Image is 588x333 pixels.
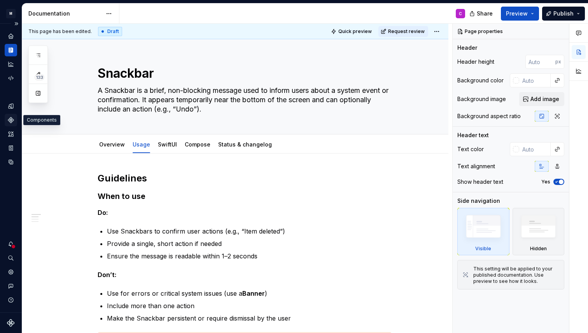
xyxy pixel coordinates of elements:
div: Components [23,115,60,125]
div: Usage [129,136,153,152]
div: Background aspect ratio [457,112,521,120]
span: 133 [35,74,44,80]
div: Header height [457,58,494,66]
strong: Do: [98,209,108,216]
div: Visible [457,208,509,255]
a: Home [5,30,17,42]
div: Overview [96,136,128,152]
input: Auto [519,142,551,156]
a: Overview [99,141,125,148]
div: Text alignment [457,162,495,170]
div: Hidden [530,246,547,252]
span: Publish [553,10,574,17]
a: SwiftUI [158,141,177,148]
div: Header text [457,131,489,139]
h2: Guidelines [98,172,392,185]
button: Notifications [5,238,17,250]
button: M [2,5,20,22]
span: Add image [530,95,559,103]
a: Analytics [5,58,17,70]
div: M [6,9,16,18]
label: Yes [541,179,550,185]
p: Include more than one action [107,301,392,310]
p: Use for errors or critical system issues (use a ) [107,289,392,298]
p: Ensure the message is readable within 1–2 seconds [107,251,392,261]
button: Expand sidebar [11,18,22,29]
a: Settings [5,266,17,278]
a: Data sources [5,156,17,168]
button: Request review [378,26,428,37]
span: Quick preview [338,28,372,35]
button: Preview [501,7,539,21]
textarea: A Snackbar is a brief, non-blocking message used to inform users about a system event or confirma... [96,84,390,115]
div: Draft [98,27,122,36]
button: Publish [542,7,585,21]
input: Auto [525,55,555,69]
button: Search ⌘K [5,252,17,264]
a: Status & changelog [218,141,272,148]
span: Preview [506,10,528,17]
div: Text color [457,145,484,153]
div: SwiftUI [155,136,180,152]
span: This page has been edited. [28,28,92,35]
a: Components [5,114,17,126]
input: Auto [519,73,551,87]
button: Share [465,7,498,21]
a: Assets [5,128,17,140]
div: Header [457,44,477,52]
a: Design tokens [5,100,17,112]
a: Storybook stories [5,142,17,154]
a: Documentation [5,44,17,56]
div: This setting will be applied to your published documentation. Use preview to see how it looks. [473,266,559,284]
p: Use Snackbars to confirm user actions (e.g., “Item deleted”) [107,227,392,236]
p: Provide a single, short action if needed [107,239,392,248]
div: Status & changelog [215,136,275,152]
p: Make the Snackbar persistent or require dismissal by the user [107,314,392,323]
button: Quick preview [329,26,375,37]
p: px [555,59,561,65]
a: Compose [185,141,210,148]
button: Contact support [5,280,17,292]
div: Hidden [513,208,565,255]
div: Background color [457,77,504,84]
div: Background image [457,95,506,103]
div: Show header text [457,178,503,186]
textarea: Snackbar [96,64,390,83]
strong: Banner [242,289,265,297]
span: Request review [388,28,425,35]
div: Visible [475,246,491,252]
svg: Supernova Logo [7,319,15,327]
strong: Don’t: [98,271,117,279]
div: Documentation [28,10,102,17]
button: Add image [519,92,564,106]
div: C [459,10,462,17]
span: Share [477,10,493,17]
div: Compose [182,136,213,152]
div: Side navigation [457,197,500,205]
a: Usage [133,141,150,148]
a: Code automation [5,72,17,84]
h3: When to use [98,191,392,202]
